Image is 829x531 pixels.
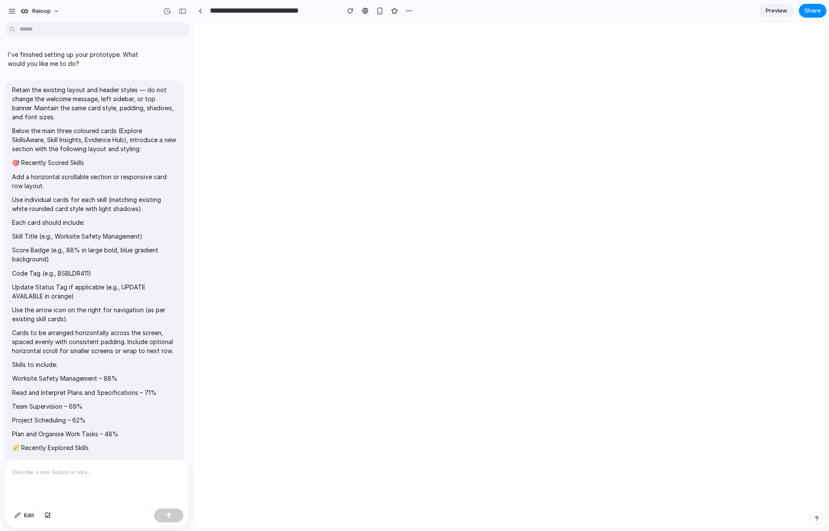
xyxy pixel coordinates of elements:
[12,195,176,213] p: Use individual cards for each skill (matching existing white rounded card style with light shadows).
[12,126,176,153] p: Below the main three coloured cards (Explore SkillsAware, Skill Insights, Evidence Hub), introduc...
[12,172,176,190] p: Add a horizontal scrollable section or responsive card row layout.
[12,388,176,397] p: Read and Interpret Plans and Specifications – 71%
[8,50,152,68] p: I've finished setting up your prototype. What would you like me to do?
[12,360,176,369] p: Skills to include:
[12,416,176,425] p: Project Scheduling – 62%
[12,374,176,383] p: Worksite Safety Management – 88%
[12,402,176,411] p: Team Supervision – 69%
[17,4,64,18] button: Reloop
[12,443,176,452] p: 🧭 Recently Explored Skills
[12,269,176,278] p: Code Tag (e.g., BSBLDR411)
[12,457,176,466] p: List style as per second screenshot.
[799,4,826,18] button: Share
[12,283,176,301] p: Update Status Tag if applicable (e.g., UPDATE AVAILABLE in orange)
[10,509,39,522] button: Edit
[12,218,176,227] p: Each card should include:
[12,328,176,355] p: Cards to be arranged horizontally across the screen, spaced evenly with consistent padding. Inclu...
[804,6,821,15] span: Share
[12,232,176,241] p: Skill Title (e.g., Worksite Safety Management)
[759,4,794,18] a: Preview
[12,245,176,264] p: Score Badge (e.g., 88% in large bold, blue gradient background)
[12,158,176,167] p: 🎯 Recently Scored Skills
[12,305,176,323] p: Use the arrow icon on the right for navigation (as per existing skill cards).
[766,6,787,15] span: Preview
[12,429,176,438] p: Plan and Organise Work Tasks – 48%
[12,85,176,121] p: Retain the existing layout and header styles — do not change the welcome message, left sidebar, o...
[24,511,34,520] span: Edit
[32,7,51,16] span: Reloop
